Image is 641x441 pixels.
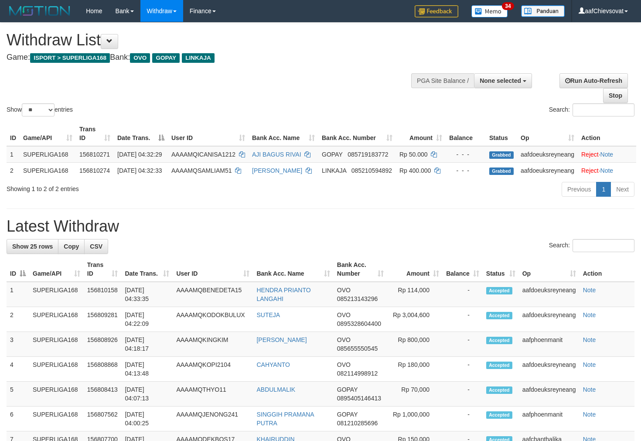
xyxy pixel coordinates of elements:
div: PGA Site Balance / [411,73,474,88]
span: Accepted [486,411,512,419]
td: 156808413 [84,382,122,407]
a: Note [583,311,596,318]
th: Status: activate to sort column ascending [483,257,519,282]
span: [DATE] 04:32:29 [117,151,162,158]
td: - [443,332,483,357]
span: GOPAY [337,386,358,393]
a: Note [600,167,614,174]
span: Copy 085213143296 to clipboard [337,295,378,302]
th: Action [580,257,634,282]
span: Accepted [486,386,512,394]
th: Date Trans.: activate to sort column descending [114,121,168,146]
th: Amount: activate to sort column ascending [387,257,443,282]
td: 156810158 [84,282,122,307]
th: ID: activate to sort column descending [7,257,29,282]
td: AAAAMQKOPI2104 [173,357,253,382]
a: Note [600,151,614,158]
span: OVO [130,53,150,63]
th: Status [486,121,517,146]
span: GOPAY [337,411,358,418]
td: 6 [7,407,29,431]
td: · [578,146,636,163]
span: GOPAY [322,151,342,158]
td: SUPERLIGA168 [29,382,84,407]
th: Action [578,121,636,146]
label: Show entries [7,103,73,116]
th: Trans ID: activate to sort column ascending [76,121,114,146]
div: Showing 1 to 2 of 2 entries [7,181,261,193]
td: SUPERLIGA168 [20,146,76,163]
img: panduan.png [521,5,565,17]
td: aafphoenmanit [519,407,580,431]
td: AAAAMQBENEDETA15 [173,282,253,307]
td: SUPERLIGA168 [20,162,76,178]
span: Rp 50.000 [399,151,428,158]
span: 34 [502,2,514,10]
td: aafdoeuksreyneang [519,357,580,382]
span: Rp 400.000 [399,167,431,174]
td: aafdoeuksreyneang [519,382,580,407]
a: Reject [581,167,599,174]
a: Note [583,411,596,418]
td: AAAAMQKINGKIM [173,332,253,357]
label: Search: [549,103,634,116]
img: Feedback.jpg [415,5,458,17]
span: Copy 085655550545 to clipboard [337,345,378,352]
span: Show 25 rows [12,243,53,250]
td: SUPERLIGA168 [29,357,84,382]
span: CSV [90,243,102,250]
input: Search: [573,239,634,252]
span: Accepted [486,312,512,319]
th: User ID: activate to sort column ascending [168,121,249,146]
th: Game/API: activate to sort column ascending [29,257,84,282]
div: - - - [449,150,482,159]
td: - [443,307,483,332]
span: OVO [337,311,351,318]
a: Note [583,336,596,343]
span: Copy 081210285696 to clipboard [337,420,378,427]
a: [PERSON_NAME] [252,167,302,174]
span: [DATE] 04:32:33 [117,167,162,174]
td: aafdoeuksreyneang [519,307,580,332]
td: aafphoenmanit [519,332,580,357]
h1: Withdraw List [7,31,419,49]
td: AAAAMQTHYO11 [173,382,253,407]
td: · [578,162,636,178]
td: [DATE] 04:13:48 [121,357,173,382]
a: Note [583,287,596,294]
span: None selected [480,77,521,84]
span: AAAAMQSAMLIAM51 [171,167,232,174]
span: Accepted [486,362,512,369]
td: 156808868 [84,357,122,382]
a: [PERSON_NAME] [256,336,307,343]
a: Note [583,361,596,368]
td: 1 [7,282,29,307]
td: SUPERLIGA168 [29,307,84,332]
th: Op: activate to sort column ascending [519,257,580,282]
th: Game/API: activate to sort column ascending [20,121,76,146]
img: Button%20Memo.svg [471,5,508,17]
td: [DATE] 04:07:13 [121,382,173,407]
th: Date Trans.: activate to sort column ascending [121,257,173,282]
td: Rp 70,000 [387,382,443,407]
span: GOPAY [152,53,180,63]
span: Copy 085210594892 to clipboard [351,167,392,174]
select: Showentries [22,103,55,116]
th: Bank Acc. Name: activate to sort column ascending [249,121,318,146]
td: 4 [7,357,29,382]
td: AAAAMQJENONG241 [173,407,253,431]
td: 156808926 [84,332,122,357]
a: AJI BAGUS RIVAI [252,151,301,158]
div: - - - [449,166,482,175]
h1: Latest Withdraw [7,218,634,235]
td: [DATE] 04:22:09 [121,307,173,332]
td: 1 [7,146,20,163]
td: aafdoeuksreyneang [519,282,580,307]
a: CSV [84,239,108,254]
td: Rp 1,000,000 [387,407,443,431]
td: - [443,357,483,382]
span: Copy 0895405146413 to clipboard [337,395,381,402]
span: Grabbed [489,168,514,175]
td: [DATE] 04:18:17 [121,332,173,357]
th: Op: activate to sort column ascending [517,121,578,146]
